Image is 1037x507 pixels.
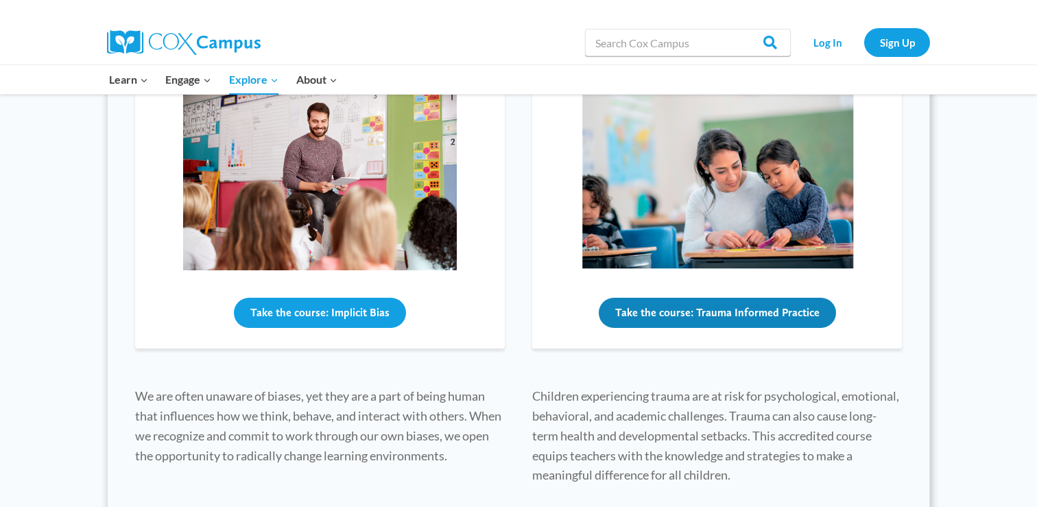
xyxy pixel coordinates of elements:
[532,13,902,349] a: Trauma Informed Practice Take the course: Trauma Informed Practice
[100,65,346,94] nav: Primary Navigation
[183,88,457,270] img: iStock-1160927576-1536x1024.jpg
[585,29,791,56] input: Search Cox Campus
[100,65,157,94] button: Child menu of Learn
[220,65,287,94] button: Child menu of Explore
[864,28,930,56] a: Sign Up
[599,298,836,328] button: Take the course: Trauma Informed Practice
[135,13,505,349] a: Implicit Bias Take the course: Implicit Bias
[287,65,346,94] button: Child menu of About
[135,386,505,465] p: We are often unaware of biases, yet they are a part of being human that influences how we think, ...
[580,88,854,270] img: teaching_student_one-1.png
[798,28,930,56] nav: Secondary Navigation
[532,386,902,485] p: Children experiencing trauma are at risk for psychological, emotional, behavioral, and academic c...
[798,28,857,56] a: Log In
[234,298,406,328] button: Take the course: Implicit Bias
[107,30,261,55] img: Cox Campus
[157,65,221,94] button: Child menu of Engage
